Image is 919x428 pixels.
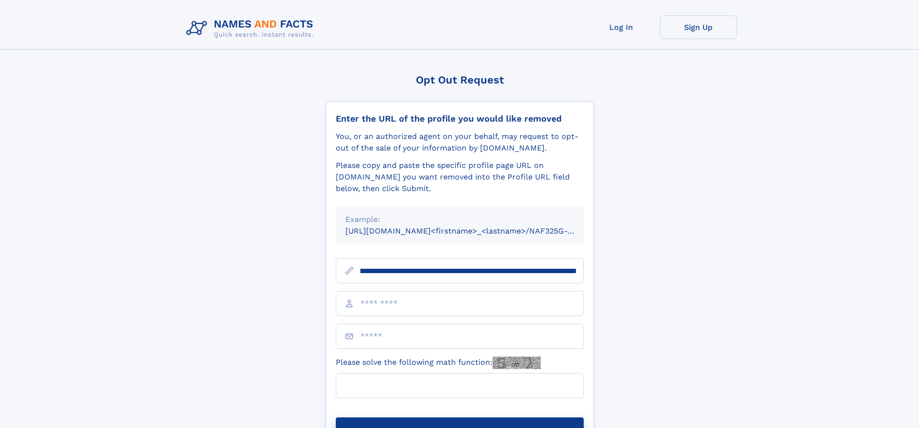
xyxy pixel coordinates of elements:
[182,15,321,41] img: Logo Names and Facts
[336,160,584,194] div: Please copy and paste the specific profile page URL on [DOMAIN_NAME] you want removed into the Pr...
[583,15,660,39] a: Log In
[336,113,584,124] div: Enter the URL of the profile you would like removed
[345,214,574,225] div: Example:
[336,357,541,369] label: Please solve the following math function:
[326,74,594,86] div: Opt Out Request
[336,131,584,154] div: You, or an authorized agent on your behalf, may request to opt-out of the sale of your informatio...
[660,15,737,39] a: Sign Up
[345,226,602,235] small: [URL][DOMAIN_NAME]<firstname>_<lastname>/NAF325G-xxxxxxxx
